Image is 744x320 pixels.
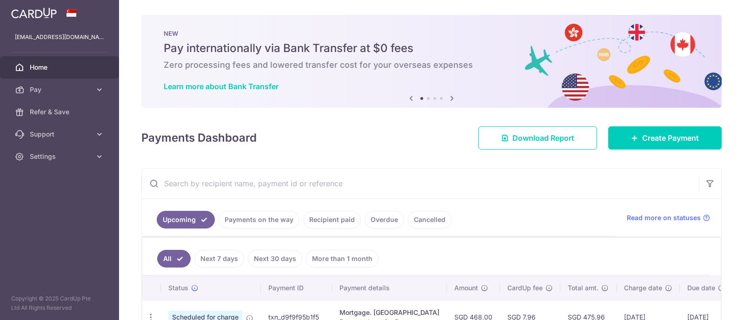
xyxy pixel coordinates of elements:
h5: Pay internationally via Bank Transfer at $0 fees [164,41,699,56]
th: Payment details [332,276,447,300]
span: Download Report [512,132,574,144]
span: Create Payment [642,132,699,144]
span: Home [30,63,91,72]
span: Support [30,130,91,139]
a: All [157,250,191,268]
a: Download Report [478,126,597,150]
a: Recipient paid [303,211,361,229]
span: Due date [687,283,715,293]
span: Amount [454,283,478,293]
a: Payments on the way [219,211,299,229]
div: Mortgage. [GEOGRAPHIC_DATA] [339,308,439,317]
span: Settings [30,152,91,161]
span: Refer & Save [30,107,91,117]
a: Learn more about Bank Transfer [164,82,279,91]
span: Charge date [624,283,662,293]
a: Cancelled [408,211,452,229]
span: Total amt. [568,283,598,293]
a: Overdue [365,211,404,229]
h6: Zero processing fees and lowered transfer cost for your overseas expenses [164,59,699,71]
a: Next 7 days [194,250,244,268]
input: Search by recipient name, payment id or reference [142,169,699,198]
span: Status [168,283,188,293]
img: Bank transfer banner [141,15,722,108]
span: Read more on statuses [627,213,701,222]
th: Payment ID [261,276,332,300]
span: Pay [30,85,91,94]
h4: Payments Dashboard [141,130,257,146]
img: CardUp [11,7,57,19]
a: Next 30 days [248,250,302,268]
span: CardUp fee [507,283,543,293]
a: Upcoming [157,211,215,229]
a: Create Payment [608,126,722,150]
a: Read more on statuses [627,213,710,222]
a: More than 1 month [306,250,379,268]
p: NEW [164,30,699,37]
p: [EMAIL_ADDRESS][DOMAIN_NAME] [15,33,104,42]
